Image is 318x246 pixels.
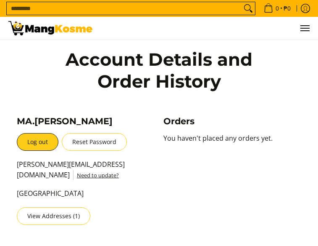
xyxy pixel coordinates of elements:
[62,133,127,151] button: Reset Password
[282,5,292,11] span: ₱0
[261,4,293,13] span: •
[274,5,280,11] span: 0
[47,48,271,93] h1: Account Details and Order History
[101,17,310,40] nav: Main Menu
[77,171,119,179] a: Need to update?
[17,133,58,151] a: Log out
[17,159,130,189] p: [PERSON_NAME][EMAIL_ADDRESS][DOMAIN_NAME]
[300,17,310,40] button: Menu
[17,188,130,207] p: [GEOGRAPHIC_DATA]
[8,21,92,35] img: Account | Mang Kosme
[101,17,310,40] ul: Customer Navigation
[242,2,255,15] button: Search
[163,133,302,152] p: You haven't placed any orders yet.
[17,207,90,225] a: View Addresses (1)
[163,116,302,127] h3: Orders
[17,116,130,127] h3: MA.[PERSON_NAME]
